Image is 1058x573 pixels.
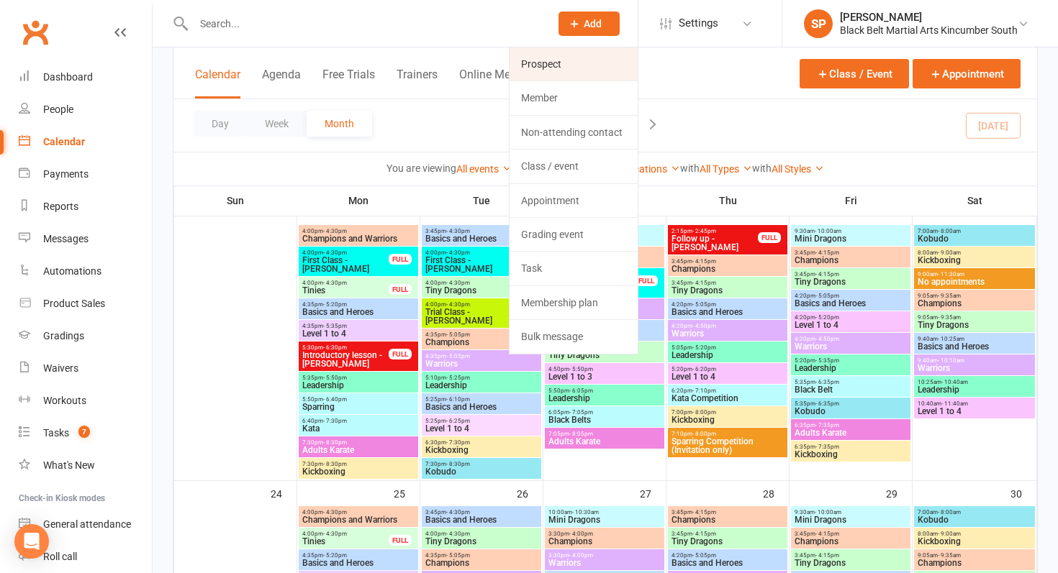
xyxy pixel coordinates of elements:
span: Tiny Dragons [425,286,521,295]
span: - 5:35pm [815,357,839,364]
span: Introductory lesson - [PERSON_NAME] [302,351,389,368]
div: Gradings [43,330,84,341]
span: 4:00pm [425,531,538,537]
a: Membership plan [510,286,638,319]
span: - 4:30pm [446,228,470,234]
span: - 7:30pm [446,439,470,446]
span: Black Belt [794,385,908,394]
div: FULL [389,535,412,546]
span: 6:35pm [794,444,908,450]
span: - 5:20pm [815,314,839,321]
span: - 10:00am [815,228,841,234]
span: 7:30pm [302,461,415,467]
a: Non-attending contact [510,116,638,149]
button: Agenda [262,68,301,98]
div: [PERSON_NAME] [840,11,1018,24]
span: 6:05pm [548,409,661,416]
span: Level 1 to 4 [671,372,785,381]
span: 3:45pm [794,531,908,537]
span: Adults Karate [794,428,908,437]
a: Payments [19,158,152,191]
span: - 5:35pm [323,323,347,329]
span: Settings [679,7,718,40]
span: - 8:00am [938,509,961,515]
span: 8:00am [917,531,1032,537]
span: Level 1 to 4 [917,407,1032,416]
span: 3:45pm [671,280,785,286]
span: Adults Karate [548,437,661,446]
div: Black Belt Martial Arts Kincumber South [840,24,1018,37]
span: 7:00am [917,509,1032,515]
span: 8:00am [917,249,1032,256]
a: Product Sales [19,288,152,320]
span: 10:40am [917,400,1032,407]
span: 5:50pm [302,396,415,403]
span: 7:00pm [671,409,785,416]
a: Member [510,81,638,114]
div: FULL [635,275,658,286]
div: SP [804,9,833,38]
span: Kobudo [425,467,538,476]
a: All Locations [610,163,680,175]
span: 9:40am [917,336,1032,342]
span: - 10:10am [938,357,964,364]
span: - 4:15pm [815,249,839,256]
span: 4:00pm [302,509,415,515]
span: First Class - [PERSON_NAME] [425,256,512,273]
th: Mon [297,185,420,216]
span: - 8:00am [938,228,961,234]
span: - 4:00pm [569,531,593,537]
a: Messages [19,223,152,255]
span: - 5:05pm [446,552,470,559]
strong: with [680,162,700,174]
span: - 4:15pm [815,531,839,537]
div: People [43,104,73,115]
span: 4:50pm [548,366,661,372]
span: Champions [917,299,1032,308]
span: 6:40pm [302,418,415,424]
button: Month [307,111,372,137]
span: 3:45pm [794,271,908,278]
span: - 5:50pm [323,375,347,381]
span: Kata [302,424,415,433]
a: Dashboard [19,61,152,93]
span: - 6:10pm [446,396,470,403]
span: - 8:05pm [569,431,593,437]
span: - 4:15pm [692,258,716,265]
span: - 4:30pm [323,280,347,286]
strong: with [752,162,772,174]
span: Kobudo [917,234,1032,243]
div: Tasks [43,427,69,439]
span: Warriors [671,329,785,338]
span: Tiny Dragons [425,537,538,546]
span: - 6:40pm [323,396,347,403]
span: - 8:30pm [323,439,347,446]
span: - 6:35pm [815,379,839,385]
a: All Types [700,163,752,175]
span: Mini Dragons [794,234,908,243]
span: Champions [671,265,785,273]
span: 5:35pm [302,375,415,381]
span: No appointments [917,278,1032,286]
span: Leadership [917,385,1032,394]
span: Leadership [548,394,661,403]
span: Basics and Heroes [425,515,538,524]
span: 4:20pm [671,301,785,308]
span: 7:30pm [302,439,415,446]
div: Reports [43,201,78,212]
span: Sparring Competition (Invitation only) [671,437,785,454]
span: Mini Dragons [548,515,661,524]
span: - 9:35am [938,293,961,299]
span: 7:05pm [548,431,661,437]
span: - 8:00pm [692,431,716,437]
span: 7:00am [917,228,1032,234]
span: 3:30pm [548,531,661,537]
span: - 2:45pm [692,228,716,234]
button: Day [194,111,247,137]
span: - 7:05pm [569,409,593,416]
span: - 8:30pm [446,461,470,467]
div: What's New [43,459,95,471]
span: 4:00pm [302,280,389,286]
button: Calendar [195,68,240,98]
span: Follow up - [PERSON_NAME] [671,234,759,252]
